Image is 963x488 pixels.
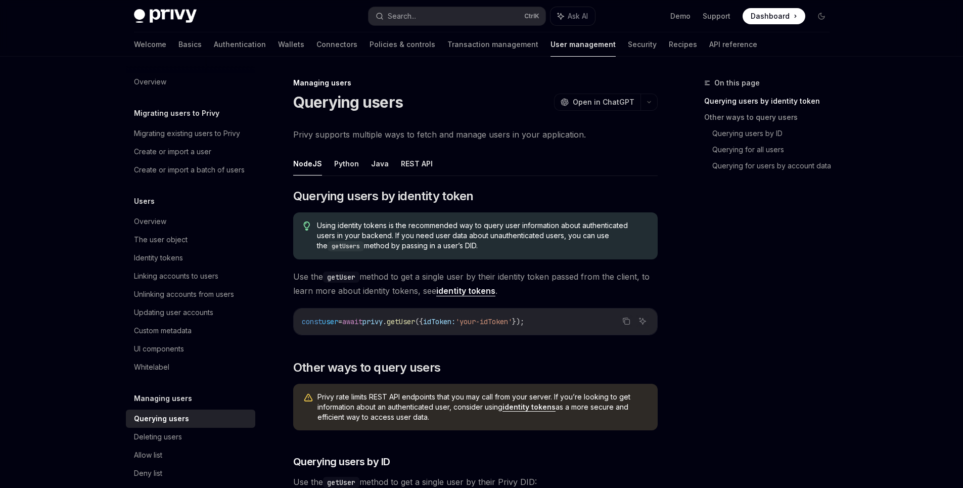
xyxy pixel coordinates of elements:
[126,358,255,376] a: Whitelabel
[293,78,658,88] div: Managing users
[126,428,255,446] a: Deleting users
[743,8,805,24] a: Dashboard
[703,11,730,21] a: Support
[126,231,255,249] a: The user object
[322,317,338,326] span: user
[126,322,255,340] a: Custom metadata
[455,317,512,326] span: 'your-idToken'
[134,288,234,300] div: Unlinking accounts from users
[126,446,255,464] a: Allow list
[134,127,240,140] div: Migrating existing users to Privy
[512,317,524,326] span: });
[362,317,383,326] span: privy
[126,73,255,91] a: Overview
[551,7,595,25] button: Ask AI
[126,161,255,179] a: Create or import a batch of users
[293,455,390,469] span: Querying users by ID
[636,315,649,328] button: Ask AI
[134,107,219,119] h5: Migrating users to Privy
[134,361,169,373] div: Whitelabel
[323,477,359,488] code: getUser
[669,32,697,57] a: Recipes
[134,234,188,246] div: The user object
[293,127,658,142] span: Privy supports multiple ways to fetch and manage users in your application.
[712,125,838,142] a: Querying users by ID
[436,286,495,296] a: identity tokens
[714,77,760,89] span: On this page
[502,403,556,412] a: identity tokens
[317,392,648,422] span: Privy rate limits REST API endpoints that you may call from your server. If you’re looking to get...
[401,152,433,175] button: REST API
[524,12,539,20] span: Ctrl K
[293,93,403,111] h1: Querying users
[134,413,189,425] div: Querying users
[134,392,192,405] h5: Managing users
[134,306,213,319] div: Updating user accounts
[134,164,245,176] div: Create or import a batch of users
[178,32,202,57] a: Basics
[278,32,304,57] a: Wallets
[126,303,255,322] a: Updating user accounts
[628,32,657,57] a: Security
[126,410,255,428] a: Querying users
[126,285,255,303] a: Unlinking accounts from users
[303,393,313,403] svg: Warning
[573,97,634,107] span: Open in ChatGPT
[423,317,455,326] span: idToken:
[317,220,647,251] span: Using identity tokens is the recommended way to query user information about authenticated users ...
[134,195,155,207] h5: Users
[369,7,545,25] button: Search...CtrlK
[126,143,255,161] a: Create or import a user
[303,221,310,231] svg: Tip
[551,32,616,57] a: User management
[302,317,322,326] span: const
[415,317,423,326] span: ({
[670,11,691,21] a: Demo
[134,146,211,158] div: Create or import a user
[126,340,255,358] a: UI components
[126,212,255,231] a: Overview
[126,464,255,482] a: Deny list
[293,188,474,204] span: Querying users by identity token
[126,267,255,285] a: Linking accounts to users
[813,8,830,24] button: Toggle dark mode
[447,32,538,57] a: Transaction management
[554,94,640,111] button: Open in ChatGPT
[709,32,757,57] a: API reference
[620,315,633,328] button: Copy the contents from the code block
[334,152,359,175] button: Python
[214,32,266,57] a: Authentication
[342,317,362,326] span: await
[383,317,387,326] span: .
[134,76,166,88] div: Overview
[134,449,162,461] div: Allow list
[134,343,184,355] div: UI components
[126,124,255,143] a: Migrating existing users to Privy
[293,152,322,175] button: NodeJS
[568,11,588,21] span: Ask AI
[134,270,218,282] div: Linking accounts to users
[712,158,838,174] a: Querying for users by account data
[338,317,342,326] span: =
[371,152,389,175] button: Java
[134,32,166,57] a: Welcome
[316,32,357,57] a: Connectors
[712,142,838,158] a: Querying for all users
[387,317,415,326] span: getUser
[704,93,838,109] a: Querying users by identity token
[134,431,182,443] div: Deleting users
[134,9,197,23] img: dark logo
[388,10,416,22] div: Search...
[126,249,255,267] a: Identity tokens
[134,215,166,228] div: Overview
[293,360,441,376] span: Other ways to query users
[134,325,192,337] div: Custom metadata
[134,252,183,264] div: Identity tokens
[328,241,364,251] code: getUsers
[293,270,658,298] span: Use the method to get a single user by their identity token passed from the client, to learn more...
[704,109,838,125] a: Other ways to query users
[323,272,359,283] code: getUser
[134,467,162,479] div: Deny list
[370,32,435,57] a: Policies & controls
[751,11,790,21] span: Dashboard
